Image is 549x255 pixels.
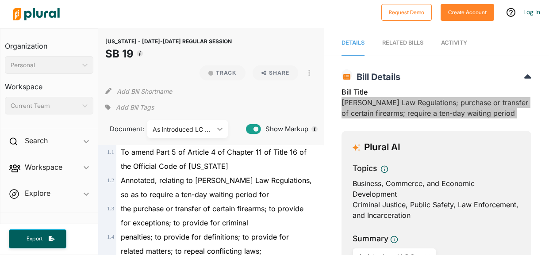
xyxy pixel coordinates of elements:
span: [US_STATE] - [DATE]-[DATE] REGULAR SESSION [105,38,232,45]
span: To amend Part 5 of Article 4 of Chapter 11 of Title 16 of the Official Code of [US_STATE] [121,148,307,171]
a: Details [342,30,365,56]
h3: Workspace [5,74,93,93]
span: 1 . 2 [107,177,114,183]
div: [PERSON_NAME] Law Regulations; purchase or transfer of certain firearms; require a ten-day waitin... [342,87,531,124]
div: As introduced LC 39 4478 [153,125,214,134]
a: Activity [441,30,467,56]
h1: SB 19 [105,46,232,62]
button: Export [9,229,66,248]
span: 1 . 4 [107,234,114,240]
button: Track [200,65,246,80]
div: Tooltip anchor [136,49,144,57]
div: Business, Commerce, and Economic Development [353,178,520,199]
span: Add Bill Tags [116,103,154,112]
span: Annotated, relating to [PERSON_NAME] Law Regulations, so as to require a ten-day waiting period for [121,176,312,199]
span: the purchase or transfer of certain firearms; to provide for exceptions; to provide for criminal [121,204,303,227]
div: Current Team [11,101,79,110]
h3: Summary [353,233,388,244]
a: Create Account [441,7,494,16]
div: Criminal Justice, Public Safety, Law Enforcement, and Incarceration [353,199,520,221]
h3: Plural AI [364,142,400,153]
button: Request Demo [381,4,432,21]
div: Tooltip anchor [311,125,319,133]
span: Show Markup [261,124,308,134]
button: Share [249,65,302,80]
span: Export [20,235,49,243]
span: 1 . 1 [107,149,114,155]
button: Share [253,65,298,80]
span: Document: [105,124,136,134]
a: Request Demo [381,7,432,16]
a: Log In [523,8,540,16]
span: 1 . 3 [107,206,114,212]
a: RELATED BILLS [382,30,423,56]
h2: Search [25,136,48,145]
div: Personal [11,61,79,70]
span: Activity [441,39,467,46]
span: Bill Details [352,72,400,82]
h3: Organization [5,33,93,53]
div: Add tags [105,101,154,114]
span: Details [342,39,365,46]
button: Create Account [441,4,494,21]
button: Add Bill Shortname [117,84,172,98]
h3: Bill Title [342,87,531,97]
div: RELATED BILLS [382,38,423,47]
h3: Topics [353,163,377,174]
